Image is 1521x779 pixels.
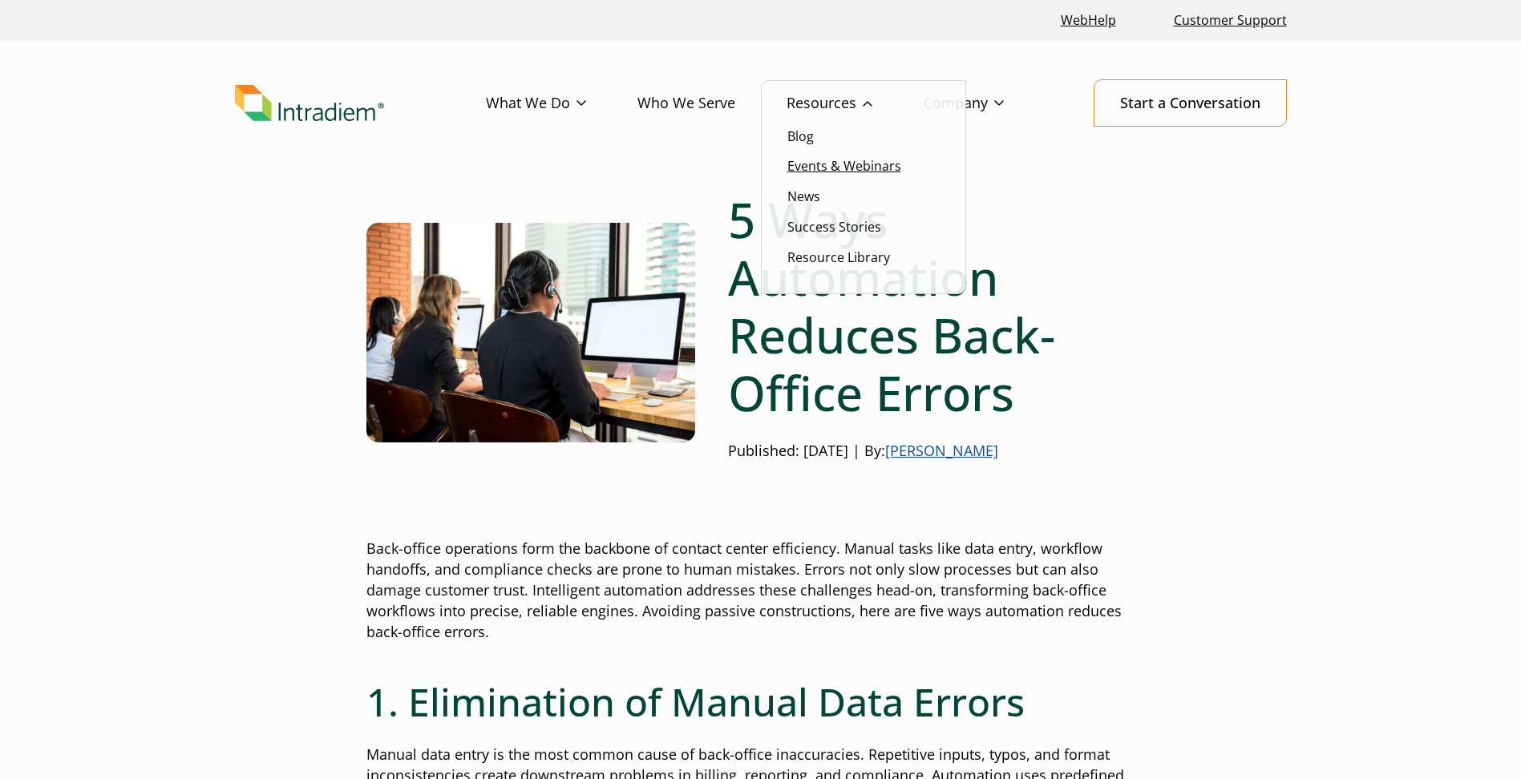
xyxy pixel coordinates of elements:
[787,80,924,127] a: Resources
[637,80,787,127] a: Who We Serve
[787,218,881,236] a: Success Stories
[366,679,1155,725] h2: 1. Elimination of Manual Data Errors
[1094,79,1287,127] a: Start a Conversation
[728,441,1155,462] p: Published: [DATE] | By:
[235,85,384,122] img: Intradiem
[1054,3,1123,38] a: Link opens in a new window
[1167,3,1293,38] a: Customer Support
[787,127,814,145] a: Blog
[728,191,1155,422] h1: 5 Ways Automation Reduces Back-Office Errors
[486,80,637,127] a: What We Do
[787,248,890,266] a: Resource Library
[366,539,1155,643] p: Back-office operations form the backbone of contact center efficiency. Manual tasks like data ent...
[787,188,820,205] a: News
[787,157,901,175] a: Events & Webinars
[235,85,486,122] a: Link to homepage of Intradiem
[885,441,998,460] a: [PERSON_NAME]
[924,80,1055,127] a: Company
